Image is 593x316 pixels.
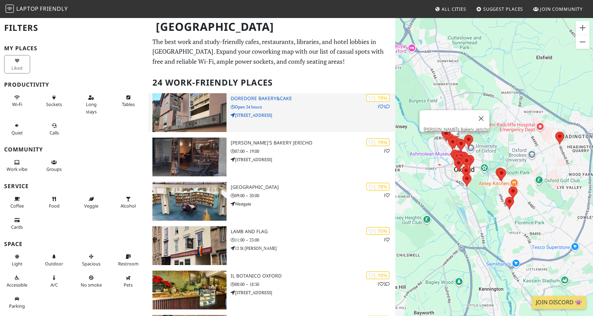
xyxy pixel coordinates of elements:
[377,103,390,110] p: 1 1
[4,92,30,110] button: Wi-Fi
[78,92,104,117] button: Long stays
[530,3,585,15] a: Join Community
[473,3,526,15] a: Suggest Places
[46,101,62,107] span: Power sockets
[152,271,227,309] img: Il Botanico Oxford
[442,6,466,12] span: All Cities
[231,184,396,190] h3: [GEOGRAPHIC_DATA]
[49,203,60,209] span: Food
[148,271,395,309] a: Il Botanico Oxford | 70% 12 Il Botanico Oxford 08:00 – 18:30 [STREET_ADDRESS]
[84,203,98,209] span: Veggie
[152,37,391,67] p: The best work and study-friendly cafes, restaurants, libraries, and hotel lobbies in [GEOGRAPHIC_...
[78,193,104,212] button: Veggie
[115,92,141,110] button: Tables
[4,214,30,233] button: Cards
[383,236,390,243] p: 1
[540,6,583,12] span: Join Community
[121,203,136,209] span: Alcohol
[152,72,391,93] h2: 24 Work-Friendly Places
[231,201,396,207] p: Westgate
[532,296,586,309] a: Join Discord 👾
[231,273,396,279] h3: Il Botanico Oxford
[122,101,135,107] span: Work-friendly tables
[82,261,100,267] span: Spacious
[231,156,396,163] p: [STREET_ADDRESS]
[4,241,144,247] h3: Space
[41,157,67,175] button: Groups
[81,282,102,288] span: Smoke free
[148,138,395,176] a: GAIL's Bakery Jericho | 79% 1 [PERSON_NAME]'s Bakery Jericho 07:00 – 19:00 [STREET_ADDRESS]
[41,251,67,269] button: Outdoor
[51,282,58,288] span: Air conditioned
[150,17,394,36] h1: [GEOGRAPHIC_DATA]
[78,251,104,269] button: Spacious
[473,110,489,127] button: Close
[576,21,590,35] button: Zoom in
[231,104,396,110] p: Open 24 hours
[11,130,23,136] span: Quiet
[78,272,104,290] button: No smoke
[118,261,139,267] span: Restroom
[11,224,23,230] span: Credit cards
[86,101,97,114] span: Long stays
[4,183,144,190] h3: Service
[366,138,390,146] div: | 79%
[231,96,396,102] h3: DoreDore Bakery&Cake
[50,130,59,136] span: Video/audio calls
[424,127,489,132] a: [PERSON_NAME]'s Bakery Jericho
[115,251,141,269] button: Restroom
[148,93,395,132] a: DoreDore Bakery&Cake | 79% 11 DoreDore Bakery&Cake Open 24 hours [STREET_ADDRESS]
[377,281,390,287] p: 1 2
[231,237,396,243] p: 11:00 – 23:00
[46,166,62,172] span: Group tables
[366,271,390,279] div: | 70%
[231,229,396,235] h3: Lamb and Flag
[4,251,30,269] button: Light
[152,182,227,221] img: Oxfordshire County Library
[152,226,227,265] img: Lamb and Flag
[4,17,144,38] h2: Filters
[152,138,227,176] img: GAIL's Bakery Jericho
[45,261,63,267] span: Outdoor area
[41,120,67,138] button: Calls
[148,226,395,265] a: Lamb and Flag | 75% 1 Lamb and Flag 11:00 – 23:00 12 St [PERSON_NAME]'
[16,5,39,12] span: Laptop
[7,282,27,288] span: Accessible
[41,193,67,212] button: Food
[366,94,390,102] div: | 79%
[152,93,227,132] img: DoreDore Bakery&Cake
[9,303,25,309] span: Parking
[12,261,23,267] span: Natural light
[115,193,141,212] button: Alcohol
[231,245,396,252] p: 12 St [PERSON_NAME]'
[383,192,390,199] p: 1
[124,282,133,288] span: Pet friendly
[41,92,67,110] button: Sockets
[231,192,396,199] p: 09:00 – 20:00
[41,272,67,290] button: A/C
[10,203,24,209] span: Coffee
[4,146,144,153] h3: Community
[4,193,30,212] button: Coffee
[6,3,68,15] a: LaptopFriendly LaptopFriendly
[231,148,396,155] p: 07:00 – 19:00
[383,148,390,154] p: 1
[576,35,590,49] button: Zoom out
[12,101,22,107] span: Stable Wi-Fi
[7,166,27,172] span: People working
[432,3,469,15] a: All Cities
[40,5,68,12] span: Friendly
[4,45,144,52] h3: My Places
[4,293,30,311] button: Parking
[4,272,30,290] button: Accessible
[483,6,523,12] span: Suggest Places
[6,5,14,13] img: LaptopFriendly
[366,227,390,235] div: | 75%
[115,272,141,290] button: Pets
[4,157,30,175] button: Work vibe
[148,182,395,221] a: Oxfordshire County Library | 78% 1 [GEOGRAPHIC_DATA] 09:00 – 20:00 Westgate
[4,81,144,88] h3: Productivity
[231,112,396,119] p: [STREET_ADDRESS]
[4,120,30,138] button: Quiet
[231,140,396,146] h3: [PERSON_NAME]'s Bakery Jericho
